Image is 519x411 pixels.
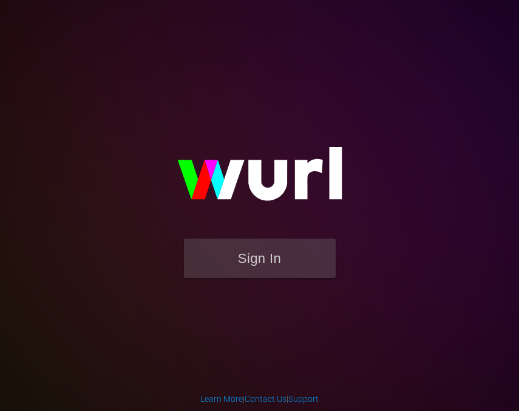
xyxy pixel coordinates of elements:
a: Contact Us [245,394,287,404]
img: wurl-logo-on-black-223613ac3d8ba8fe6dc639794a292ebdb59501304c7dfd60c99c58986ef67473.svg [138,121,381,239]
div: | | [200,393,319,405]
button: Sign In [184,239,336,278]
a: Learn More [200,394,243,404]
a: Support [288,394,319,404]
